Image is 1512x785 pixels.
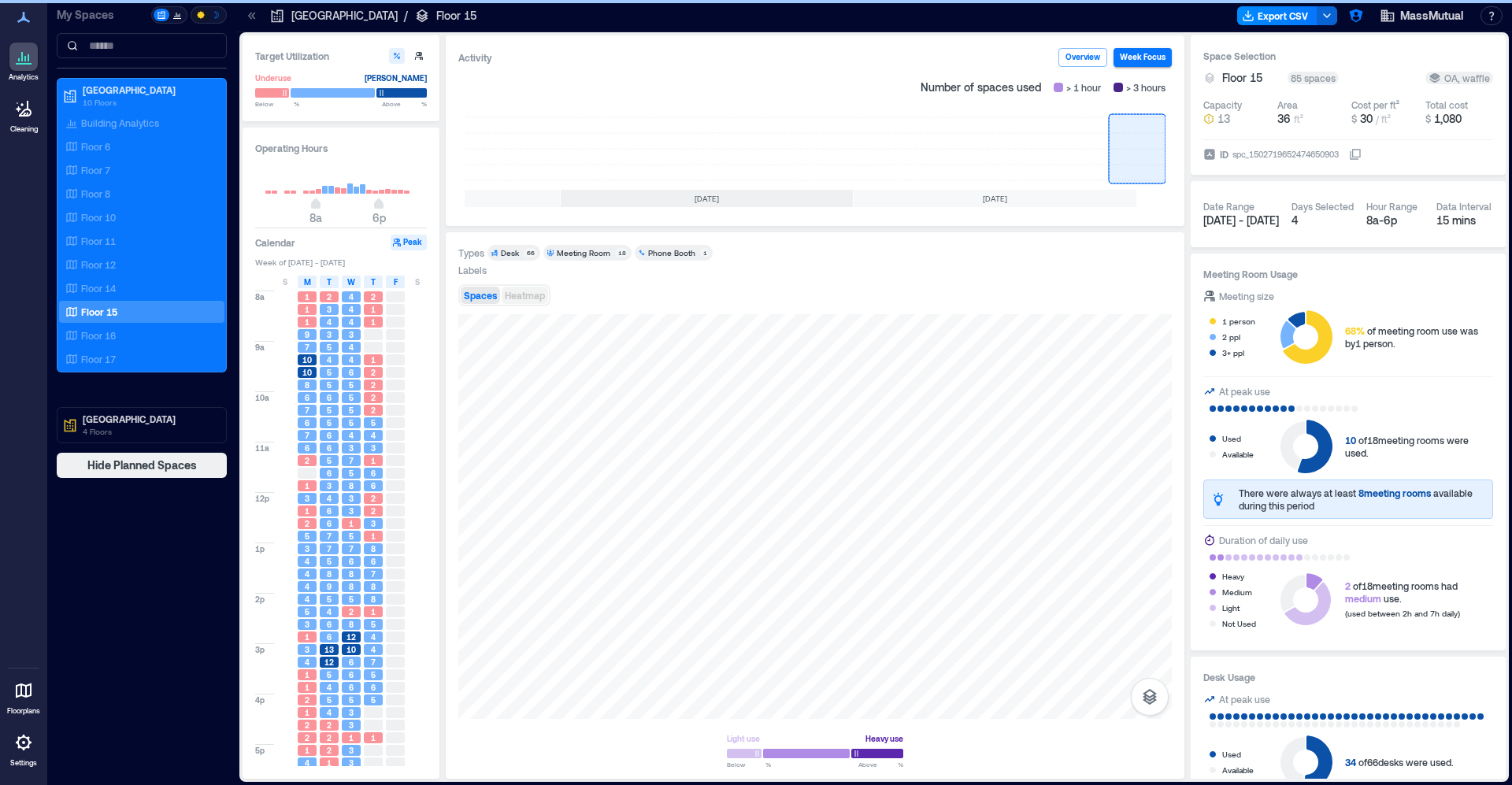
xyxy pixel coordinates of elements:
[349,568,354,579] span: 8
[436,8,476,24] p: Floor 15
[1345,435,1356,446] span: 10
[305,493,309,504] span: 3
[57,7,148,23] p: My Spaces
[1434,112,1462,125] span: 1,080
[349,732,354,743] span: 1
[349,317,354,328] span: 4
[2,672,45,720] a: Floorplans
[255,140,427,156] h3: Operating Hours
[524,248,537,257] div: 66
[1203,669,1493,685] h3: Desk Usage
[365,70,427,86] div: [PERSON_NAME]
[83,413,215,425] p: [GEOGRAPHIC_DATA]
[291,8,398,24] p: [GEOGRAPHIC_DATA]
[255,493,269,504] span: 12p
[865,731,903,746] div: Heavy use
[1366,200,1417,213] div: Hour Range
[371,430,376,441] span: 4
[349,480,354,491] span: 8
[349,367,354,378] span: 6
[349,745,354,756] span: 3
[561,190,853,207] div: [DATE]
[371,732,376,743] span: 1
[327,468,332,479] span: 6
[5,724,43,772] a: Settings
[349,392,354,403] span: 5
[305,380,309,391] span: 8
[305,342,309,353] span: 7
[255,694,265,705] span: 4p
[1203,48,1493,64] h3: Space Selection
[1237,6,1317,25] button: Export CSV
[1277,112,1291,125] span: 36
[349,291,354,302] span: 4
[349,556,354,567] span: 6
[1222,431,1241,446] div: Used
[83,83,215,96] p: [GEOGRAPHIC_DATA]
[1222,345,1244,361] div: 3+ ppl
[327,354,332,365] span: 4
[371,468,376,479] span: 6
[1376,113,1391,124] span: / ft²
[255,442,269,454] span: 11a
[305,430,309,441] span: 7
[327,518,332,529] span: 6
[255,392,269,403] span: 10a
[371,380,376,391] span: 2
[327,442,332,454] span: 6
[1126,80,1165,95] span: > 3 hours
[283,276,287,288] span: S
[255,235,295,250] h3: Calendar
[349,720,354,731] span: 3
[349,594,354,605] span: 5
[349,505,354,517] span: 3
[349,682,354,693] span: 6
[557,247,610,258] div: Meeting Room
[305,405,309,416] span: 7
[327,720,332,731] span: 2
[371,568,376,579] span: 7
[371,417,376,428] span: 5
[371,518,376,529] span: 3
[1222,568,1244,584] div: Heavy
[4,38,43,87] a: Analytics
[1222,446,1254,462] div: Available
[349,430,354,441] span: 4
[371,631,376,642] span: 4
[1114,48,1172,67] button: Week Focus
[10,124,38,134] p: Cleaning
[371,317,376,328] span: 1
[81,282,116,294] p: Floor 14
[81,164,110,176] p: Floor 7
[371,480,376,491] span: 6
[1345,325,1365,336] span: 68%
[305,631,309,642] span: 1
[505,290,545,301] span: Heatmap
[1351,111,1419,127] button: $ 30 / ft²
[305,556,309,567] span: 4
[349,342,354,353] span: 4
[1291,200,1354,213] div: Days Selected
[87,457,197,473] span: Hide Planned Spaces
[1217,111,1230,127] span: 13
[371,581,376,592] span: 8
[349,304,354,315] span: 4
[1231,146,1340,162] div: spc_1502719652474650903
[1222,584,1252,600] div: Medium
[371,531,376,542] span: 1
[1366,213,1424,228] div: 8a - 6p
[305,707,309,718] span: 1
[305,531,309,542] span: 5
[302,367,312,378] span: 10
[305,442,309,454] span: 6
[1222,600,1240,616] div: Light
[305,594,309,605] span: 4
[302,354,312,365] span: 10
[349,619,354,630] span: 8
[327,342,332,353] span: 5
[371,291,376,302] span: 2
[1345,324,1493,350] div: of meeting room use was by 1 person .
[1345,434,1493,459] div: of 18 meeting rooms were used.
[415,276,420,288] span: S
[1222,746,1241,762] div: Used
